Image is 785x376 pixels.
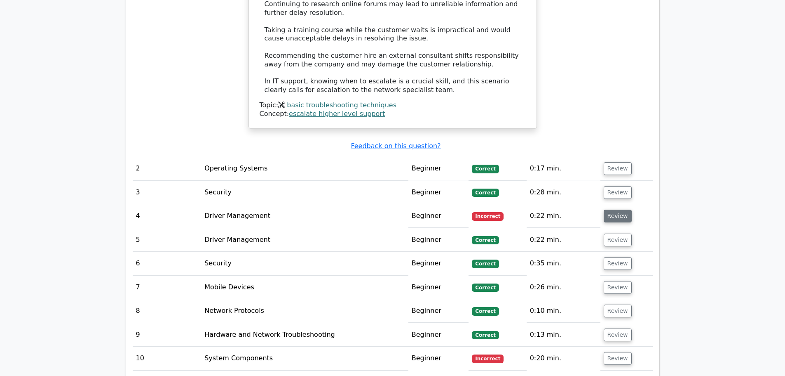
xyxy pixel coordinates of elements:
td: 10 [133,347,202,370]
td: 0:17 min. [527,157,600,180]
span: Correct [472,236,499,244]
td: Driver Management [201,228,408,252]
td: Security [201,252,408,275]
button: Review [604,210,632,222]
button: Review [604,186,632,199]
td: 0:22 min. [527,228,600,252]
td: Beginner [408,252,469,275]
span: Incorrect [472,355,504,363]
td: 0:26 min. [527,276,600,299]
td: 5 [133,228,202,252]
td: Beginner [408,347,469,370]
span: Correct [472,331,499,339]
button: Review [604,352,632,365]
a: escalate higher level support [289,110,385,118]
button: Review [604,257,632,270]
td: Driver Management [201,204,408,228]
td: Beginner [408,299,469,323]
td: 0:20 min. [527,347,600,370]
td: 0:22 min. [527,204,600,228]
td: Beginner [408,228,469,252]
td: Beginner [408,276,469,299]
td: 4 [133,204,202,228]
td: Beginner [408,157,469,180]
td: 0:10 min. [527,299,600,323]
td: Mobile Devices [201,276,408,299]
td: Operating Systems [201,157,408,180]
button: Review [604,234,632,246]
td: 6 [133,252,202,275]
td: Hardware and Network Troubleshooting [201,323,408,347]
button: Review [604,281,632,294]
td: 7 [133,276,202,299]
button: Review [604,329,632,341]
span: Correct [472,260,499,268]
td: Beginner [408,181,469,204]
td: 0:13 min. [527,323,600,347]
td: 9 [133,323,202,347]
div: Concept: [260,110,526,118]
td: Beginner [408,323,469,347]
td: 2 [133,157,202,180]
button: Review [604,305,632,317]
button: Review [604,162,632,175]
span: Incorrect [472,212,504,220]
a: Feedback on this question? [351,142,441,150]
span: Correct [472,189,499,197]
td: System Components [201,347,408,370]
td: Beginner [408,204,469,228]
td: 0:35 min. [527,252,600,275]
a: basic troubleshooting techniques [287,101,396,109]
td: 0:28 min. [527,181,600,204]
td: 3 [133,181,202,204]
div: Topic: [260,101,526,110]
td: 8 [133,299,202,323]
span: Correct [472,307,499,315]
span: Correct [472,284,499,292]
td: Network Protocols [201,299,408,323]
td: Security [201,181,408,204]
span: Correct [472,165,499,173]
